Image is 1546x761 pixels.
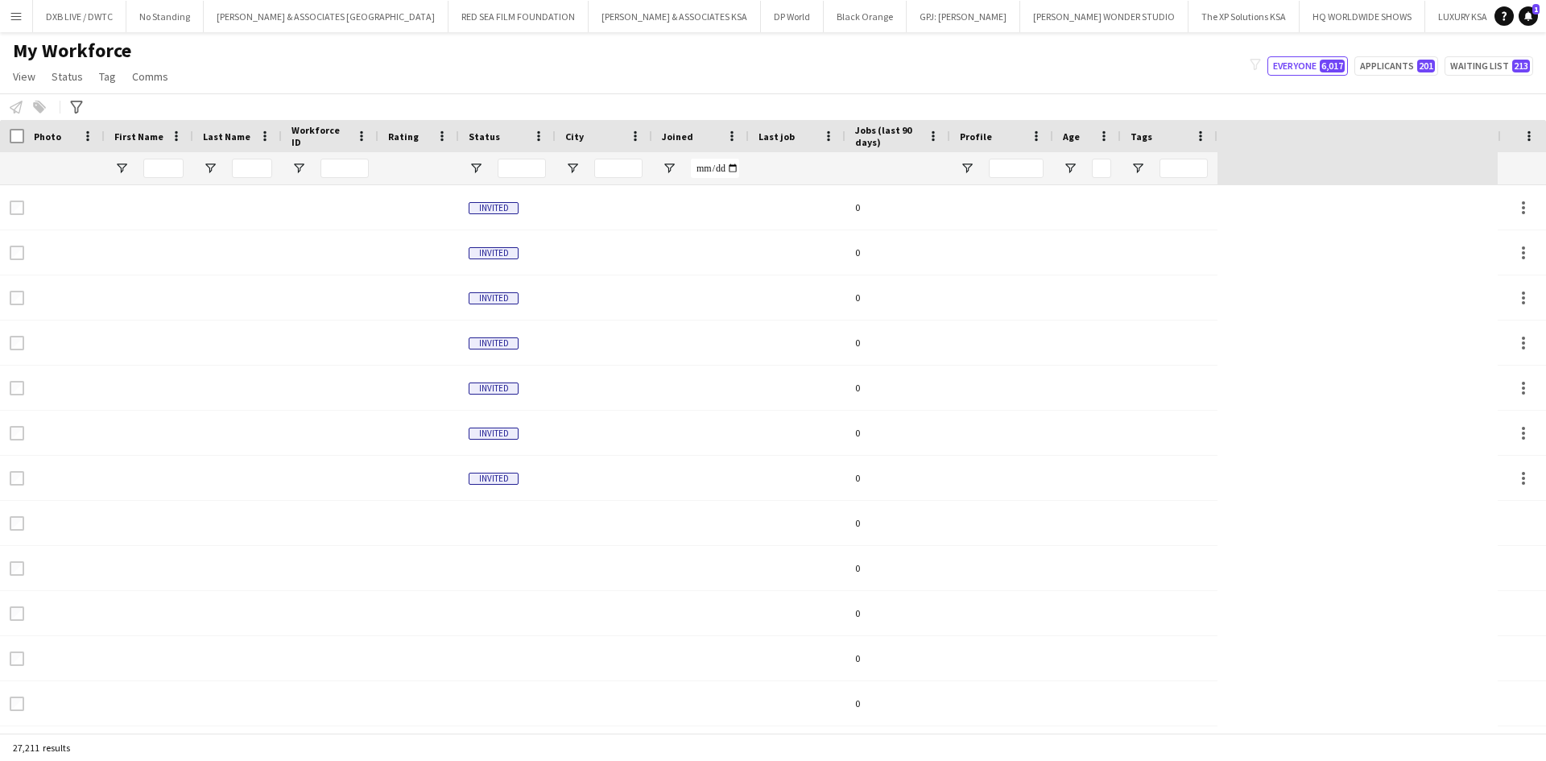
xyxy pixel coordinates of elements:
[93,66,122,87] a: Tag
[10,291,24,305] input: Row Selection is disabled for this row (unchecked)
[1020,1,1188,32] button: [PERSON_NAME] WONDER STUDIO
[1092,159,1111,178] input: Age Filter Input
[824,1,907,32] button: Black Orange
[1063,161,1077,176] button: Open Filter Menu
[203,130,250,143] span: Last Name
[1445,56,1533,76] button: Waiting list213
[10,426,24,440] input: Row Selection is disabled for this row (unchecked)
[469,292,519,304] span: Invited
[388,130,419,143] span: Rating
[291,124,349,148] span: Workforce ID
[10,336,24,350] input: Row Selection is disabled for this row (unchecked)
[1159,159,1208,178] input: Tags Filter Input
[1063,130,1080,143] span: Age
[845,456,950,500] div: 0
[469,428,519,440] span: Invited
[320,159,369,178] input: Workforce ID Filter Input
[34,130,61,143] span: Photo
[662,130,693,143] span: Joined
[469,130,500,143] span: Status
[1188,1,1300,32] button: The XP Solutions KSA
[1532,4,1540,14] span: 1
[589,1,761,32] button: [PERSON_NAME] & ASSOCIATES KSA
[469,202,519,214] span: Invited
[469,473,519,485] span: Invited
[204,1,449,32] button: [PERSON_NAME] & ASSOCIATES [GEOGRAPHIC_DATA]
[10,381,24,395] input: Row Selection is disabled for this row (unchecked)
[1512,60,1530,72] span: 213
[845,681,950,726] div: 0
[13,39,131,63] span: My Workforce
[845,591,950,635] div: 0
[13,69,35,84] span: View
[565,161,580,176] button: Open Filter Menu
[203,161,217,176] button: Open Filter Menu
[469,247,519,259] span: Invited
[1267,56,1348,76] button: Everyone6,017
[594,159,643,178] input: City Filter Input
[10,561,24,576] input: Row Selection is disabled for this row (unchecked)
[6,66,42,87] a: View
[845,275,950,320] div: 0
[232,159,272,178] input: Last Name Filter Input
[10,471,24,486] input: Row Selection is disabled for this row (unchecked)
[126,66,175,87] a: Comms
[845,411,950,455] div: 0
[291,161,306,176] button: Open Filter Menu
[1320,60,1345,72] span: 6,017
[759,130,795,143] span: Last job
[132,69,168,84] span: Comms
[10,201,24,215] input: Row Selection is disabled for this row (unchecked)
[845,546,950,590] div: 0
[469,337,519,349] span: Invited
[845,501,950,545] div: 0
[143,159,184,178] input: First Name Filter Input
[10,697,24,711] input: Row Selection is disabled for this row (unchecked)
[1425,1,1501,32] button: LUXURY KSA
[845,185,950,230] div: 0
[989,159,1044,178] input: Profile Filter Input
[565,130,584,143] span: City
[10,246,24,260] input: Row Selection is disabled for this row (unchecked)
[52,69,83,84] span: Status
[845,230,950,275] div: 0
[1131,161,1145,176] button: Open Filter Menu
[10,516,24,531] input: Row Selection is disabled for this row (unchecked)
[845,366,950,410] div: 0
[1417,60,1435,72] span: 201
[99,69,116,84] span: Tag
[67,97,86,117] app-action-btn: Advanced filters
[1354,56,1438,76] button: Applicants201
[498,159,546,178] input: Status Filter Input
[855,124,921,148] span: Jobs (last 90 days)
[662,161,676,176] button: Open Filter Menu
[449,1,589,32] button: RED SEA FILM FOUNDATION
[907,1,1020,32] button: GPJ: [PERSON_NAME]
[960,130,992,143] span: Profile
[691,159,739,178] input: Joined Filter Input
[469,383,519,395] span: Invited
[114,130,163,143] span: First Name
[10,651,24,666] input: Row Selection is disabled for this row (unchecked)
[114,161,129,176] button: Open Filter Menu
[33,1,126,32] button: DXB LIVE / DWTC
[45,66,89,87] a: Status
[960,161,974,176] button: Open Filter Menu
[845,636,950,680] div: 0
[1519,6,1538,26] a: 1
[10,606,24,621] input: Row Selection is disabled for this row (unchecked)
[761,1,824,32] button: DP World
[469,161,483,176] button: Open Filter Menu
[845,321,950,365] div: 0
[1300,1,1425,32] button: HQ WORLDWIDE SHOWS
[126,1,204,32] button: No Standing
[1131,130,1152,143] span: Tags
